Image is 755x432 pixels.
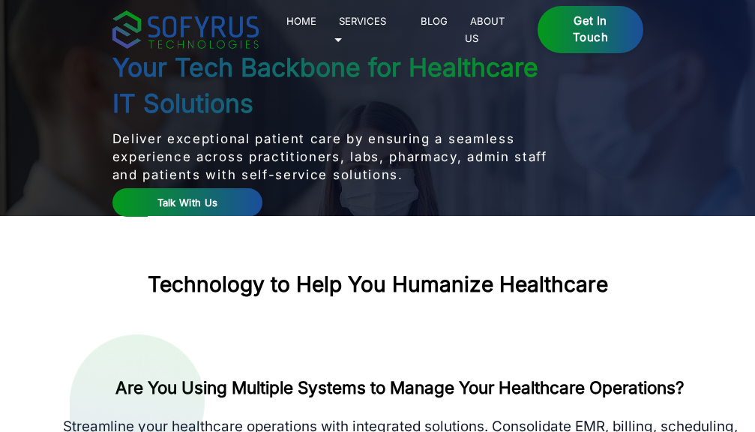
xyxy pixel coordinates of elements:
[56,376,744,399] h2: Are You Using Multiple Systems to Manage Your Healthcare Operations?
[415,12,454,30] a: Blog
[148,272,608,298] h2: Technology to Help You Humanize Healthcare
[112,188,263,217] a: Talk With Us
[465,12,505,46] a: About Us
[112,130,555,184] p: Deliver exceptional patient care by ensuring a seamless experience across practitioners, labs, ph...
[662,338,755,409] iframe: chat widget
[538,6,643,54] a: Get in Touch
[112,10,259,49] img: sofyrus
[334,12,387,46] a: Services 🞃
[281,12,322,30] a: Home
